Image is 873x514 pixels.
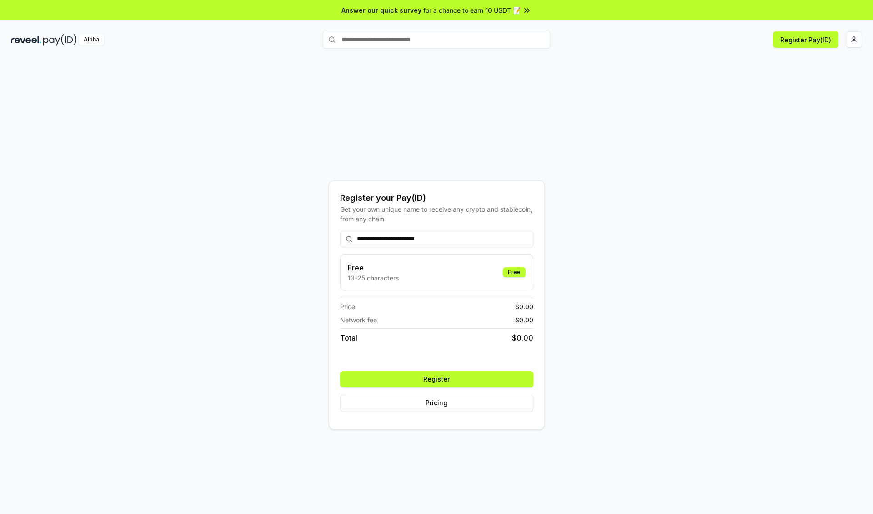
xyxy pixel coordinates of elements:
[340,332,357,343] span: Total
[773,31,838,48] button: Register Pay(ID)
[340,395,533,411] button: Pricing
[348,273,399,283] p: 13-25 characters
[423,5,521,15] span: for a chance to earn 10 USDT 📝
[340,204,533,224] div: Get your own unique name to receive any crypto and stablecoin, from any chain
[515,315,533,325] span: $ 0.00
[340,371,533,387] button: Register
[340,315,377,325] span: Network fee
[340,192,533,204] div: Register your Pay(ID)
[503,267,526,277] div: Free
[340,302,355,311] span: Price
[341,5,421,15] span: Answer our quick survey
[515,302,533,311] span: $ 0.00
[79,34,104,46] div: Alpha
[512,332,533,343] span: $ 0.00
[11,34,41,46] img: reveel_dark
[348,262,399,273] h3: Free
[43,34,77,46] img: pay_id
